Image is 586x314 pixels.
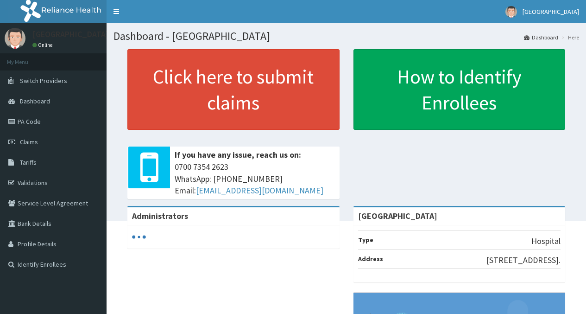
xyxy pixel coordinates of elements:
[20,77,67,85] span: Switch Providers
[5,28,25,49] img: User Image
[358,236,373,244] b: Type
[358,255,383,263] b: Address
[353,49,566,130] a: How to Identify Enrollees
[531,235,561,247] p: Hospital
[523,7,579,16] span: [GEOGRAPHIC_DATA]
[358,211,437,221] strong: [GEOGRAPHIC_DATA]
[132,230,146,244] svg: audio-loading
[524,33,558,41] a: Dashboard
[127,49,340,130] a: Click here to submit claims
[175,161,335,197] span: 0700 7354 2623 WhatsApp: [PHONE_NUMBER] Email:
[486,254,561,266] p: [STREET_ADDRESS].
[196,185,323,196] a: [EMAIL_ADDRESS][DOMAIN_NAME]
[505,6,517,18] img: User Image
[175,149,301,160] b: If you have any issue, reach us on:
[20,97,50,105] span: Dashboard
[32,42,55,48] a: Online
[559,33,579,41] li: Here
[132,211,188,221] b: Administrators
[32,30,109,38] p: [GEOGRAPHIC_DATA]
[20,158,37,167] span: Tariffs
[113,30,579,42] h1: Dashboard - [GEOGRAPHIC_DATA]
[20,138,38,146] span: Claims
